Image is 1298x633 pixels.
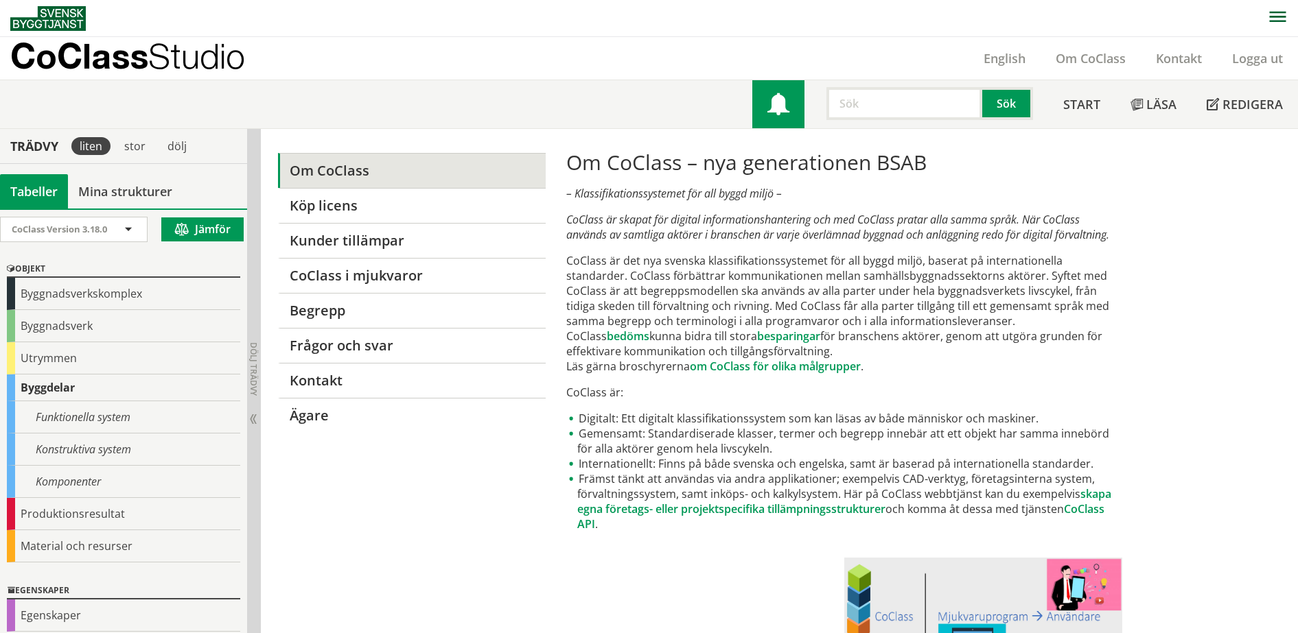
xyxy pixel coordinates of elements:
[767,95,789,117] span: Notifikationer
[68,174,183,208] a: Mina strukturer
[278,293,545,328] a: Begrepp
[1146,96,1177,112] span: Läsa
[566,426,1122,456] li: Gemensamt: Standardiserade klasser, termer och begrepp innebär att ett objekt har samma innebörd ...
[607,329,649,344] a: bedöms
[7,374,240,401] div: Byggdelar
[1063,96,1100,112] span: Start
[116,137,154,155] div: stor
[10,48,245,64] p: CoClass
[7,310,240,342] div: Byggnadsverk
[7,401,240,433] div: Funktionella system
[278,223,545,258] a: Kunder tillämpar
[278,328,545,363] a: Frågor och svar
[7,530,240,562] div: Material och resurser
[278,153,545,188] a: Om CoClass
[7,261,240,278] div: Objekt
[1048,80,1115,128] a: Start
[566,212,1109,242] em: CoClass är skapat för digital informationshantering och med CoClass pratar alla samma språk. När ...
[1222,96,1283,112] span: Redigera
[10,37,275,80] a: CoClassStudio
[278,258,545,293] a: CoClass i mjukvaror
[278,363,545,398] a: Kontakt
[982,87,1033,120] button: Sök
[969,50,1041,67] a: English
[71,137,111,155] div: liten
[566,385,1122,400] p: CoClass är:
[566,471,1122,532] li: Främst tänkt att användas via andra applikationer; exempelvis CAD-verktyg, företagsinterna system...
[1115,80,1192,128] a: Läsa
[1141,50,1217,67] a: Kontakt
[7,278,240,310] div: Byggnadsverkskomplex
[566,150,1122,175] h1: Om CoClass – nya generationen BSAB
[159,137,195,155] div: dölj
[10,6,86,31] img: Svensk Byggtjänst
[3,139,66,154] div: Trädvy
[1041,50,1141,67] a: Om CoClass
[278,398,545,433] a: Ägare
[248,342,259,396] span: Dölj trädvy
[7,498,240,530] div: Produktionsresultat
[1217,50,1298,67] a: Logga ut
[826,87,982,120] input: Sök
[1192,80,1298,128] a: Redigera
[577,486,1111,516] a: skapa egna företags- eller projektspecifika tillämpningsstrukturer
[566,456,1122,471] li: Internationellt: Finns på både svenska och engelska, samt är baserad på internationella standarder.
[7,433,240,466] div: Konstruktiva system
[12,223,107,235] span: CoClass Version 3.18.0
[7,599,240,632] div: Egenskaper
[7,466,240,498] div: Komponenter
[7,583,240,599] div: Egenskaper
[757,329,820,344] a: besparingar
[161,217,244,241] button: Jämför
[148,36,245,76] span: Studio
[278,188,545,223] a: Köp licens
[566,186,782,201] em: – Klassifikationssystemet för all byggd miljö –
[7,342,240,374] div: Utrymmen
[690,359,861,374] a: om CoClass för olika målgrupper
[577,501,1104,532] a: CoClass API
[566,411,1122,426] li: Digitalt: Ett digitalt klassifikationssystem som kan läsas av både människor och maskiner.
[566,253,1122,374] p: CoClass är det nya svenska klassifikationssystemet för all byggd miljö, baserat på internationell...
